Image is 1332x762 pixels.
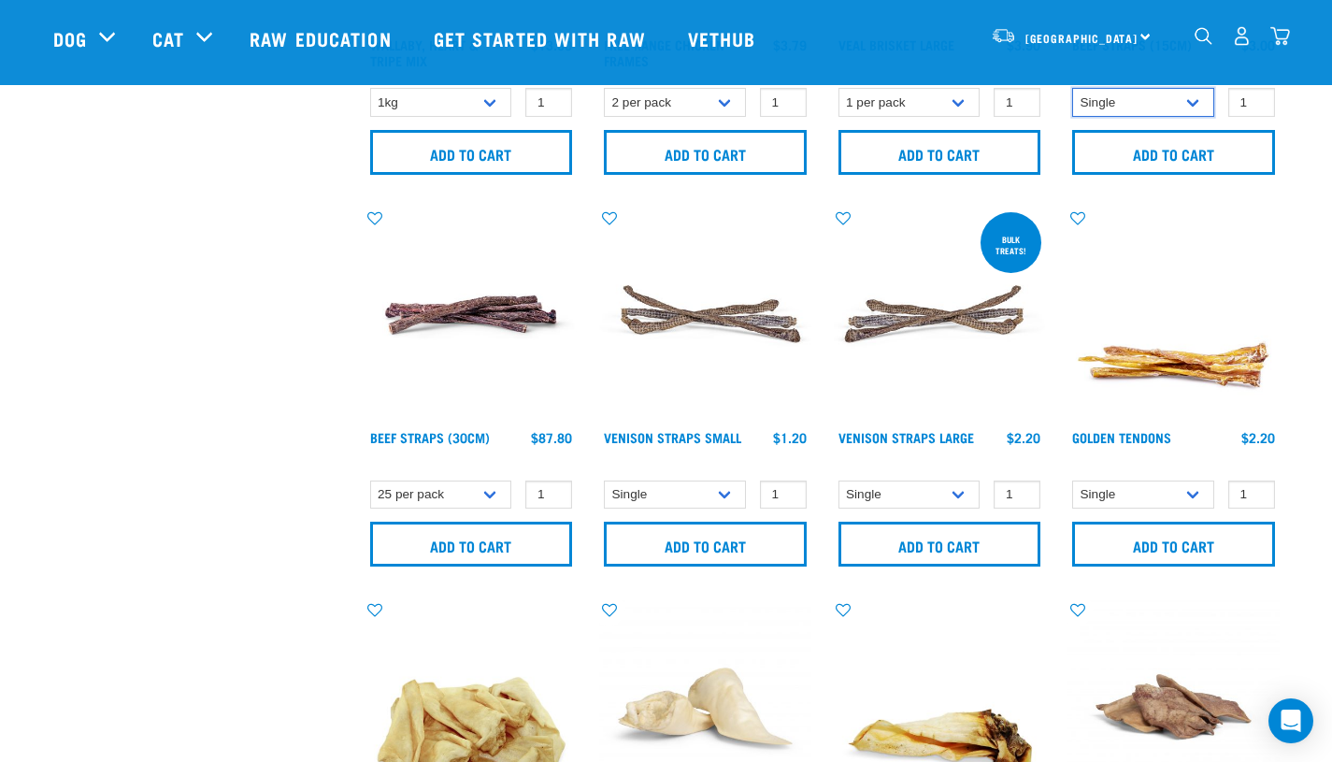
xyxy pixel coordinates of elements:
[525,88,572,117] input: 1
[231,1,414,76] a: Raw Education
[773,430,807,445] div: $1.20
[1072,522,1275,567] input: Add to cart
[1228,88,1275,117] input: 1
[669,1,780,76] a: Vethub
[604,434,741,440] a: Venison Straps Small
[991,27,1016,44] img: van-moving.png
[1228,481,1275,510] input: 1
[370,130,573,175] input: Add to cart
[994,481,1040,510] input: 1
[604,130,807,175] input: Add to cart
[838,522,1041,567] input: Add to cart
[1195,27,1212,45] img: home-icon-1@2x.png
[1232,26,1252,46] img: user.png
[370,522,573,567] input: Add to cart
[604,522,807,567] input: Add to cart
[365,208,578,421] img: Raw Essentials Beef Straps 6 Pack
[1270,26,1290,46] img: home-icon@2x.png
[1067,208,1280,421] img: 1293 Golden Tendons 01
[1072,130,1275,175] input: Add to cart
[599,208,811,421] img: Venison Straps
[370,434,490,440] a: Beef Straps (30cm)
[531,430,572,445] div: $87.80
[1241,430,1275,445] div: $2.20
[415,1,669,76] a: Get started with Raw
[994,88,1040,117] input: 1
[834,208,1046,421] img: Stack of 3 Venison Straps Treats for Pets
[838,130,1041,175] input: Add to cart
[1025,35,1139,41] span: [GEOGRAPHIC_DATA]
[760,88,807,117] input: 1
[1072,434,1171,440] a: Golden Tendons
[525,481,572,510] input: 1
[152,24,184,52] a: Cat
[760,481,807,510] input: 1
[981,225,1041,265] div: BULK TREATS!
[1007,430,1040,445] div: $2.20
[838,434,974,440] a: Venison Straps Large
[53,24,87,52] a: Dog
[1268,698,1313,743] div: Open Intercom Messenger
